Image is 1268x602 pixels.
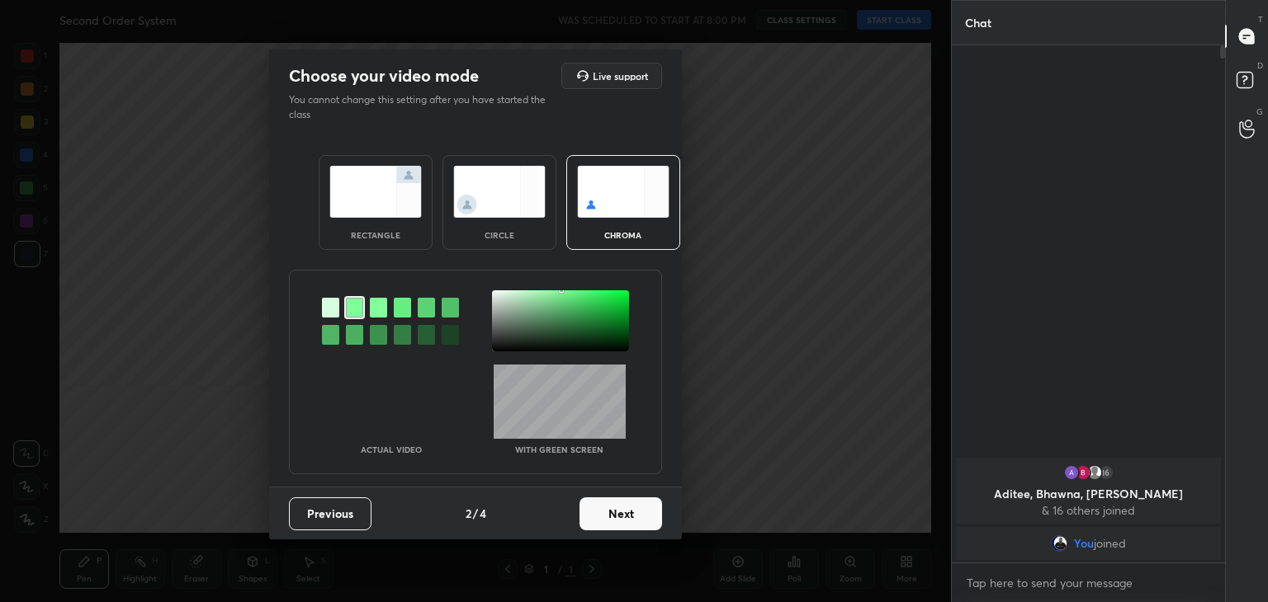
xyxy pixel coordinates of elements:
[361,445,422,454] p: Actual Video
[289,497,371,530] button: Previous
[952,454,1225,563] div: grid
[1256,106,1263,118] p: G
[480,505,486,522] h4: 4
[952,1,1005,45] p: Chat
[590,231,656,239] div: chroma
[329,166,422,218] img: normalScreenIcon.ae25ed63.svg
[1051,535,1067,552] img: 06bb0d84a8f94ea8a9cc27b112cd422f.jpg
[473,505,478,522] h4: /
[1086,464,1103,481] img: default.png
[466,231,532,239] div: circle
[289,65,479,87] h2: Choose your video mode
[966,504,1211,517] p: & 16 others joined
[289,92,556,122] p: You cannot change this setting after you have started the class
[1258,13,1263,26] p: T
[466,505,471,522] h4: 2
[515,445,603,454] p: With green screen
[1098,464,1114,481] div: 16
[1075,464,1091,481] img: 3
[1074,537,1094,550] span: You
[966,487,1211,501] p: Aditee, Bhawna, [PERSON_NAME]
[343,231,409,239] div: rectangle
[1257,59,1263,72] p: D
[453,166,546,218] img: circleScreenIcon.acc0effb.svg
[593,71,648,81] h5: Live support
[1094,537,1126,550] span: joined
[1063,464,1080,481] img: ecc571d7b98148a48b148810ee19736a.jpg
[580,497,662,530] button: Next
[577,166,669,218] img: chromaScreenIcon.c19ab0a0.svg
